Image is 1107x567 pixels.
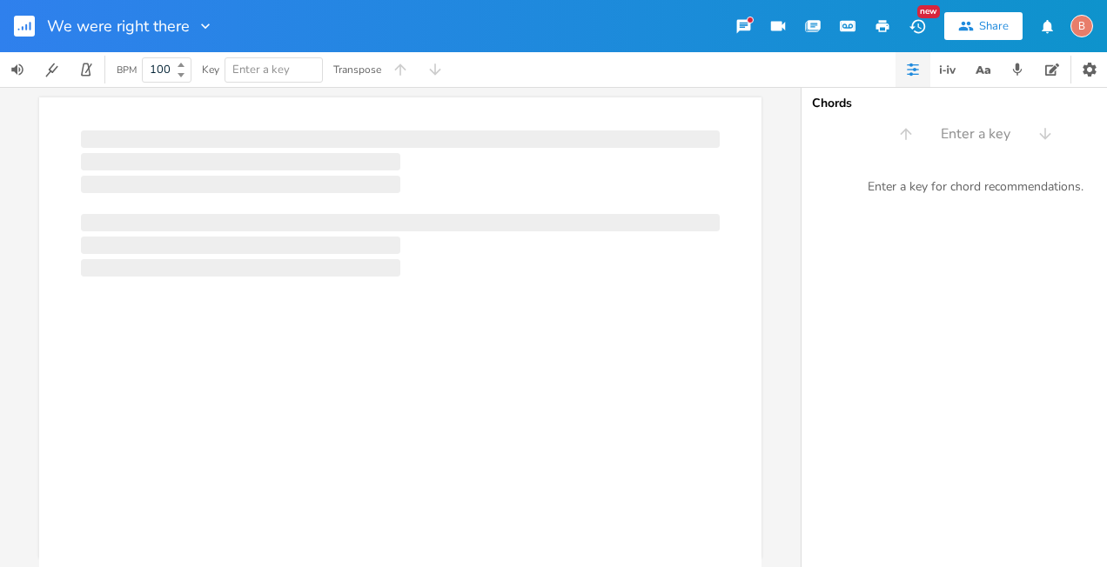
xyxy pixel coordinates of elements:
[1070,15,1093,37] div: bjb3598
[202,64,219,75] div: Key
[117,65,137,75] div: BPM
[333,64,381,75] div: Transpose
[979,18,1009,34] div: Share
[917,5,940,18] div: New
[900,10,935,42] button: New
[944,12,1023,40] button: Share
[1070,6,1093,46] button: B
[941,124,1010,144] span: Enter a key
[47,18,190,34] span: We were right there
[232,62,290,77] span: Enter a key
